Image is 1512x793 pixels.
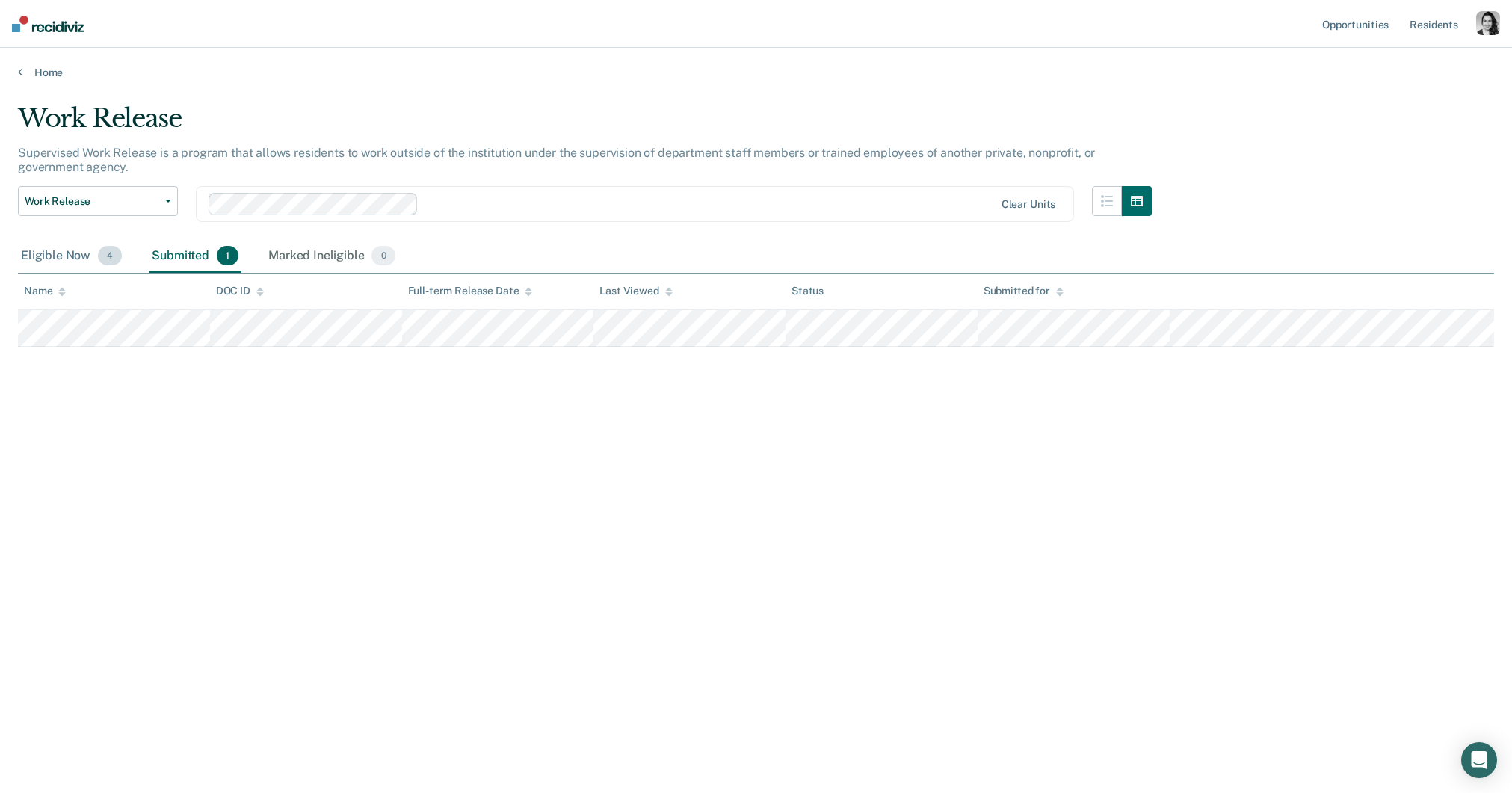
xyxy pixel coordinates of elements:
span: Work Release [25,195,159,208]
p: Supervised Work Release is a program that allows residents to work outside of the institution und... [18,146,1095,174]
a: Home [18,66,1494,79]
button: Work Release [18,186,178,216]
div: Status [792,285,824,297]
div: Marked Ineligible0 [265,240,398,273]
div: DOC ID [216,285,264,297]
div: Eligible Now4 [18,240,125,273]
div: Clear units [1002,198,1056,211]
span: 1 [217,246,238,265]
div: Submitted for [984,285,1064,297]
div: Full-term Release Date [408,285,533,297]
span: 0 [371,246,395,265]
span: 4 [98,246,122,265]
div: Work Release [18,103,1152,146]
div: Last Viewed [599,285,672,297]
div: Submitted1 [149,240,241,273]
img: Recidiviz [12,16,84,32]
div: Open Intercom Messenger [1461,742,1497,778]
div: Name [24,285,66,297]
